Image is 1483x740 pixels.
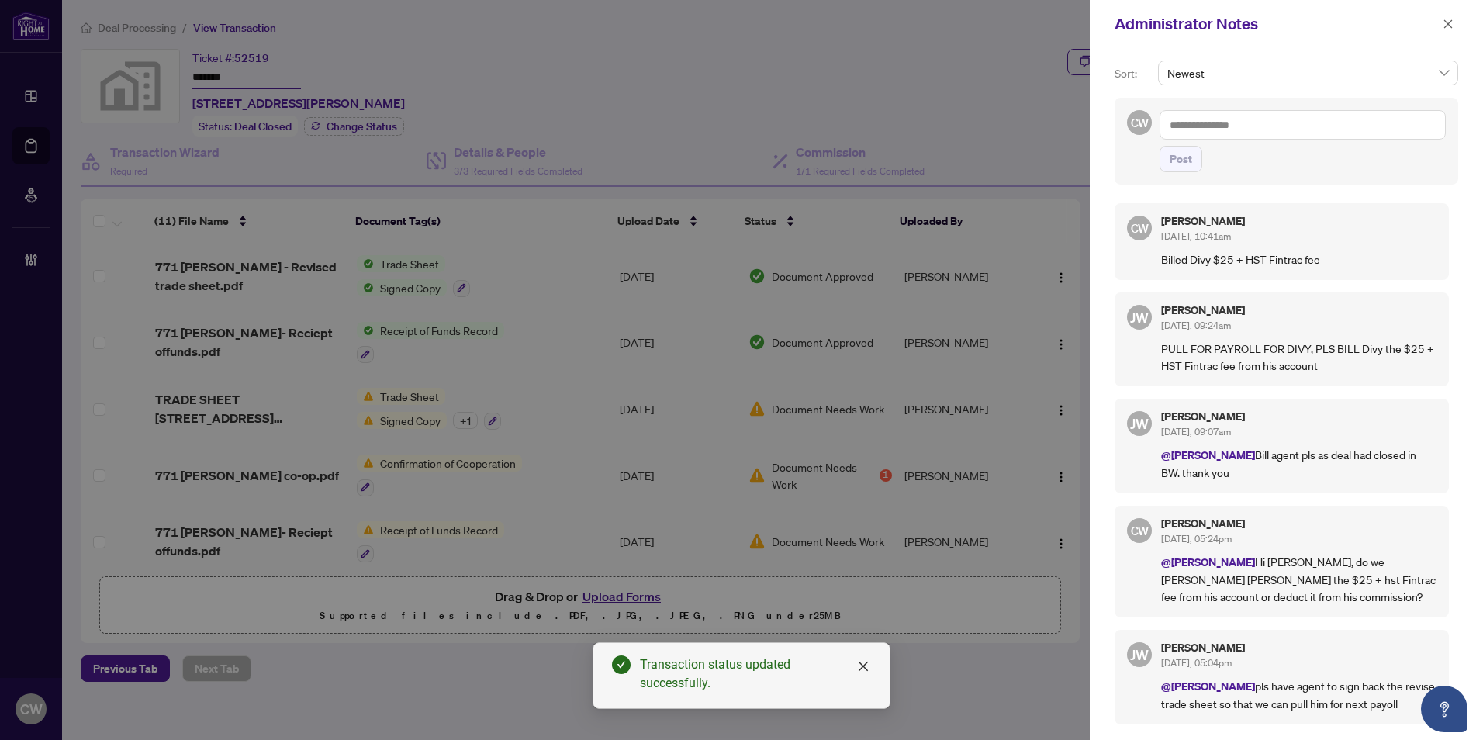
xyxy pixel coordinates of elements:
[1161,677,1436,712] p: pls have agent to sign back the revise trade sheet so that we can pull him for next payoll
[1161,657,1232,669] span: [DATE], 05:04pm
[1161,320,1231,331] span: [DATE], 09:24am
[1161,340,1436,374] p: PULL FOR PAYROLL FOR DIVY, PLS BILL Divy the $25 + HST Fintrac fee from his account
[1167,61,1449,85] span: Newest
[1161,446,1436,481] p: Bill agent pls as deal had closed in BW. thank you
[1115,12,1438,36] div: Administrator Notes
[1130,644,1149,666] span: JW
[1130,113,1149,131] span: CW
[1130,521,1149,539] span: CW
[1161,448,1255,462] span: @[PERSON_NAME]
[855,658,872,675] a: Close
[1161,216,1436,226] h5: [PERSON_NAME]
[1161,426,1231,437] span: [DATE], 09:07am
[1161,230,1231,242] span: [DATE], 10:41am
[1161,518,1436,529] h5: [PERSON_NAME]
[612,655,631,674] span: check-circle
[1115,65,1152,82] p: Sort:
[1130,413,1149,434] span: JW
[1443,19,1454,29] span: close
[1130,219,1149,237] span: CW
[1160,146,1202,172] button: Post
[857,660,869,673] span: close
[1161,533,1232,545] span: [DATE], 05:24pm
[1161,555,1255,569] span: @[PERSON_NAME]
[1161,411,1436,422] h5: [PERSON_NAME]
[1161,305,1436,316] h5: [PERSON_NAME]
[1161,679,1255,693] span: @[PERSON_NAME]
[1161,642,1436,653] h5: [PERSON_NAME]
[640,655,871,693] div: Transaction status updated successfully.
[1161,251,1436,268] p: Billed Divy $25 + HST Fintrac fee
[1130,306,1149,328] span: JW
[1161,553,1436,605] p: Hi [PERSON_NAME], do we [PERSON_NAME] [PERSON_NAME] the $25 + hst Fintrac fee from his account or...
[1421,686,1467,732] button: Open asap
